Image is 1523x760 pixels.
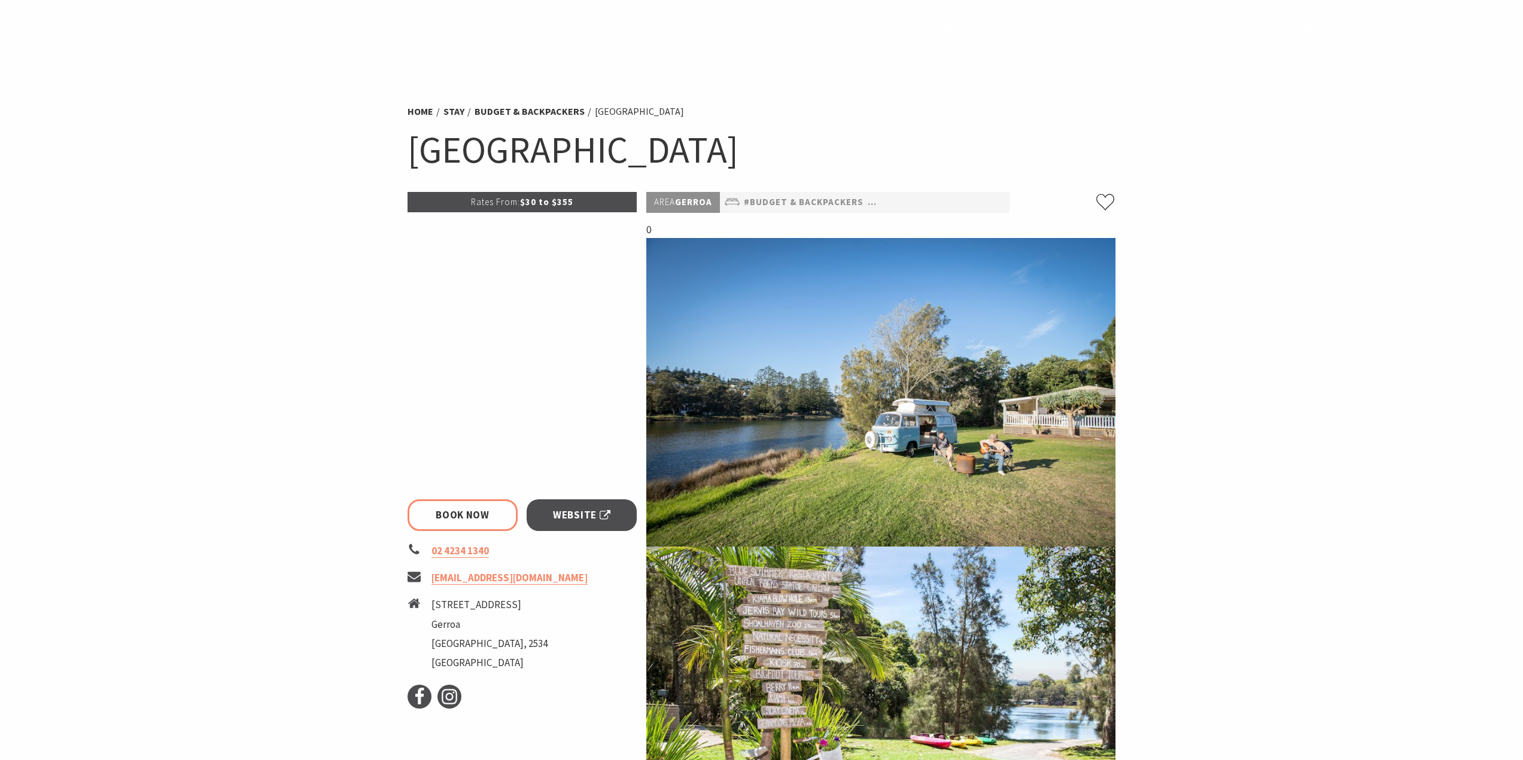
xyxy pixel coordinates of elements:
[1132,23,1180,38] a: See & Do
[1083,23,1109,37] span: Stay
[553,507,610,523] span: Website
[1002,195,1057,210] a: #Cottages
[646,192,720,213] p: Gerroa
[982,23,1059,38] a: Destinations
[1204,23,1231,38] a: Plan
[868,195,998,210] a: #Camping & Holiday Parks
[916,21,1406,41] nav: Main Menu
[1083,23,1109,38] a: Stay
[527,499,637,531] a: Website
[431,544,489,558] a: 02 4234 1340
[431,616,548,633] li: Gerroa
[654,196,675,207] span: Area
[744,195,864,210] a: #Budget & backpackers
[1337,23,1394,37] span: Book now
[408,105,433,118] a: Home
[408,126,1116,174] h1: [GEOGRAPHIC_DATA]
[1254,23,1313,37] span: What’s On
[1254,23,1313,38] a: What’s On
[928,23,958,38] a: Home
[1337,23,1394,38] a: Book now
[431,655,548,671] li: [GEOGRAPHIC_DATA]
[928,23,958,37] span: Home
[431,597,548,613] li: [STREET_ADDRESS]
[982,23,1059,37] span: Destinations
[475,105,585,118] a: Budget & backpackers
[595,104,684,120] li: [GEOGRAPHIC_DATA]
[408,192,637,212] p: $30 to $355
[471,196,520,207] span: Rates From:
[443,105,464,118] a: Stay
[1204,23,1231,37] span: Plan
[646,238,1115,547] img: Combi Van, Camping, Caravanning, Sites along Crooked River at Seven Mile Beach Holiday Park
[431,571,588,585] a: [EMAIL_ADDRESS][DOMAIN_NAME]
[431,636,548,652] li: [GEOGRAPHIC_DATA], 2534
[408,499,518,531] a: Book Now
[1132,23,1180,37] span: See & Do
